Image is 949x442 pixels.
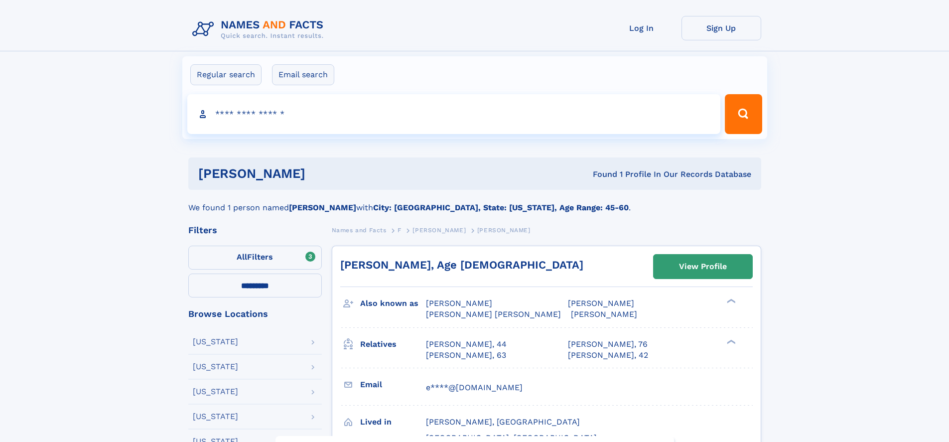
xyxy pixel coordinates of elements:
a: [PERSON_NAME], 42 [568,350,648,361]
label: Email search [272,64,334,85]
a: View Profile [654,255,752,279]
h1: [PERSON_NAME] [198,167,449,180]
span: All [237,252,247,262]
img: Logo Names and Facts [188,16,332,43]
b: City: [GEOGRAPHIC_DATA], State: [US_STATE], Age Range: 45-60 [373,203,629,212]
div: [US_STATE] [193,338,238,346]
label: Filters [188,246,322,270]
div: [US_STATE] [193,363,238,371]
a: [PERSON_NAME], Age [DEMOGRAPHIC_DATA] [340,259,583,271]
a: Log In [602,16,681,40]
input: search input [187,94,721,134]
label: Regular search [190,64,262,85]
div: Browse Locations [188,309,322,318]
a: Sign Up [681,16,761,40]
span: F [398,227,402,234]
a: [PERSON_NAME], 44 [426,339,507,350]
div: ❯ [724,338,736,345]
div: View Profile [679,255,727,278]
span: [PERSON_NAME] [568,298,634,308]
a: F [398,224,402,236]
span: [PERSON_NAME] [PERSON_NAME] [426,309,561,319]
span: [PERSON_NAME] [426,298,492,308]
a: [PERSON_NAME], 76 [568,339,648,350]
b: [PERSON_NAME] [289,203,356,212]
a: [PERSON_NAME] [412,224,466,236]
span: [PERSON_NAME] [571,309,637,319]
span: [PERSON_NAME], [GEOGRAPHIC_DATA] [426,417,580,427]
h3: Also known as [360,295,426,312]
div: [US_STATE] [193,388,238,396]
a: [PERSON_NAME], 63 [426,350,506,361]
h3: Lived in [360,414,426,431]
div: Found 1 Profile In Our Records Database [449,169,751,180]
span: [PERSON_NAME] [412,227,466,234]
h3: Email [360,376,426,393]
div: [US_STATE] [193,413,238,421]
a: Names and Facts [332,224,387,236]
div: ❯ [724,298,736,304]
div: Filters [188,226,322,235]
div: We found 1 person named with . [188,190,761,214]
h3: Relatives [360,336,426,353]
span: [PERSON_NAME] [477,227,531,234]
button: Search Button [725,94,762,134]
